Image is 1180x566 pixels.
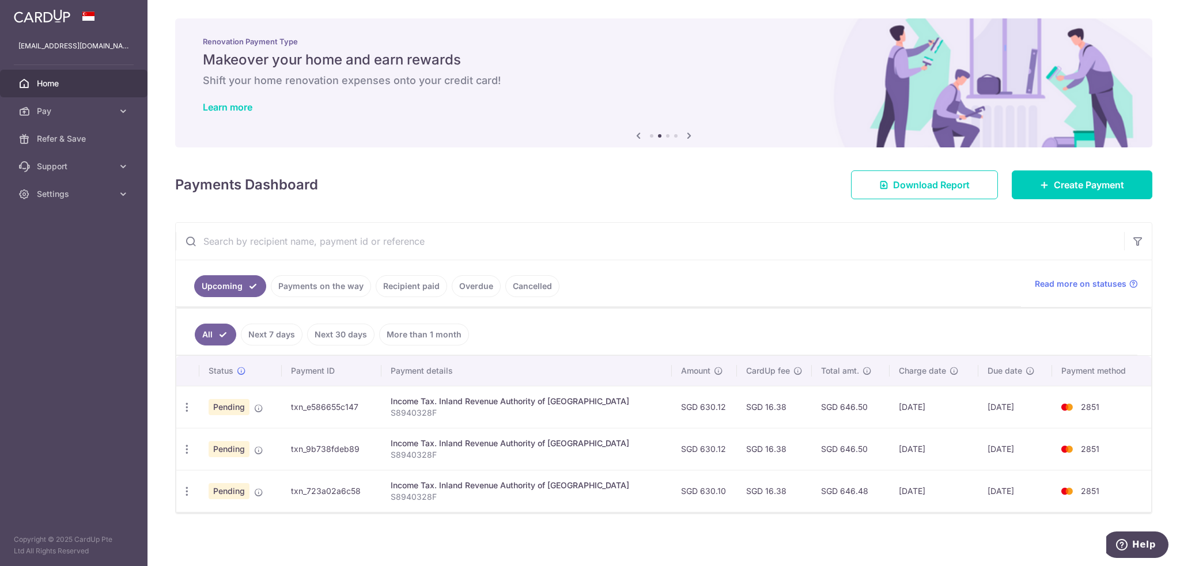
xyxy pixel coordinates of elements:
p: Renovation Payment Type [203,37,1125,46]
span: Status [209,365,233,377]
span: Refer & Save [37,133,113,145]
span: Settings [37,188,113,200]
span: 2851 [1081,402,1099,412]
td: SGD 646.50 [812,386,890,428]
td: [DATE] [978,470,1053,512]
span: Total amt. [821,365,859,377]
span: Amount [681,365,710,377]
span: 2851 [1081,486,1099,496]
th: Payment ID [282,356,381,386]
a: More than 1 month [379,324,469,345]
span: Pending [209,441,249,457]
a: Payments on the way [271,275,371,297]
td: [DATE] [890,428,978,470]
td: SGD 630.10 [672,470,737,512]
td: SGD 16.38 [737,470,812,512]
img: Bank Card [1056,400,1079,414]
td: SGD 16.38 [737,386,812,428]
td: SGD 646.48 [812,470,890,512]
td: SGD 646.50 [812,428,890,470]
img: Renovation banner [175,18,1152,147]
a: Next 7 days [241,324,302,345]
span: Pending [209,483,249,499]
h6: Shift your home renovation expenses onto your credit card! [203,74,1125,88]
a: Next 30 days [307,324,375,345]
img: Bank Card [1056,484,1079,498]
td: txn_e586655c147 [282,386,381,428]
td: [DATE] [890,386,978,428]
td: SGD 16.38 [737,428,812,470]
span: Pending [209,399,249,415]
a: Download Report [851,170,998,199]
a: Read more on statuses [1035,278,1138,290]
a: Recipient paid [376,275,447,297]
td: SGD 630.12 [672,428,737,470]
th: Payment details [381,356,672,386]
span: Download Report [893,178,970,192]
td: [DATE] [978,386,1053,428]
div: Income Tax. Inland Revenue Authority of [GEOGRAPHIC_DATA] [391,396,663,407]
a: All [195,324,236,345]
iframe: Opens a widget where you can find more information [1106,531,1168,560]
h4: Payments Dashboard [175,174,318,195]
span: Support [37,161,113,172]
a: Cancelled [505,275,559,297]
span: Home [37,78,113,89]
span: CardUp fee [746,365,790,377]
span: 2851 [1081,444,1099,454]
div: Income Tax. Inland Revenue Authority of [GEOGRAPHIC_DATA] [391,480,663,491]
td: txn_9b738fdeb89 [282,428,381,470]
span: Read more on statuses [1035,278,1126,290]
td: SGD 630.12 [672,386,737,428]
p: S8940328F [391,491,663,503]
td: [DATE] [890,470,978,512]
p: [EMAIL_ADDRESS][DOMAIN_NAME] [18,40,129,52]
h5: Makeover your home and earn rewards [203,51,1125,69]
a: Overdue [452,275,501,297]
div: Income Tax. Inland Revenue Authority of [GEOGRAPHIC_DATA] [391,438,663,449]
td: [DATE] [978,428,1053,470]
span: Create Payment [1054,178,1124,192]
a: Upcoming [194,275,266,297]
th: Payment method [1052,356,1151,386]
input: Search by recipient name, payment id or reference [176,223,1124,260]
img: Bank Card [1056,442,1079,456]
span: Due date [988,365,1022,377]
p: S8940328F [391,449,663,461]
span: Charge date [899,365,946,377]
td: txn_723a02a6c58 [282,470,381,512]
span: Pay [37,105,113,117]
a: Learn more [203,101,252,113]
a: Create Payment [1012,170,1152,199]
img: CardUp [14,9,70,23]
p: S8940328F [391,407,663,419]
